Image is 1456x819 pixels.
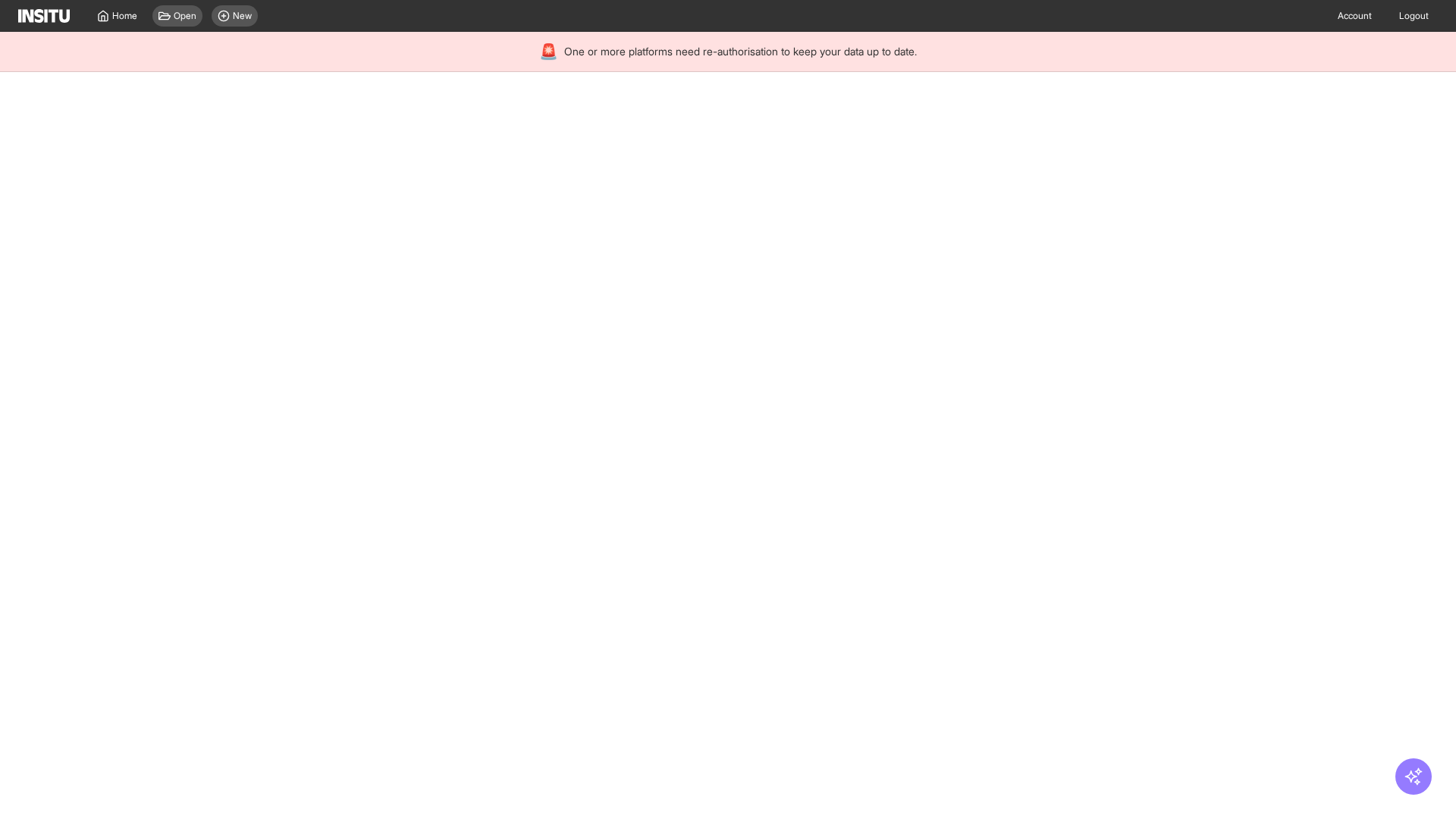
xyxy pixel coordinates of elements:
[539,41,558,62] div: 🚨
[564,44,917,59] span: One or more platforms need re-authorisation to keep your data up to date.
[174,10,196,22] span: Open
[18,9,70,23] img: Logo
[233,10,252,22] span: New
[112,10,137,22] span: Home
